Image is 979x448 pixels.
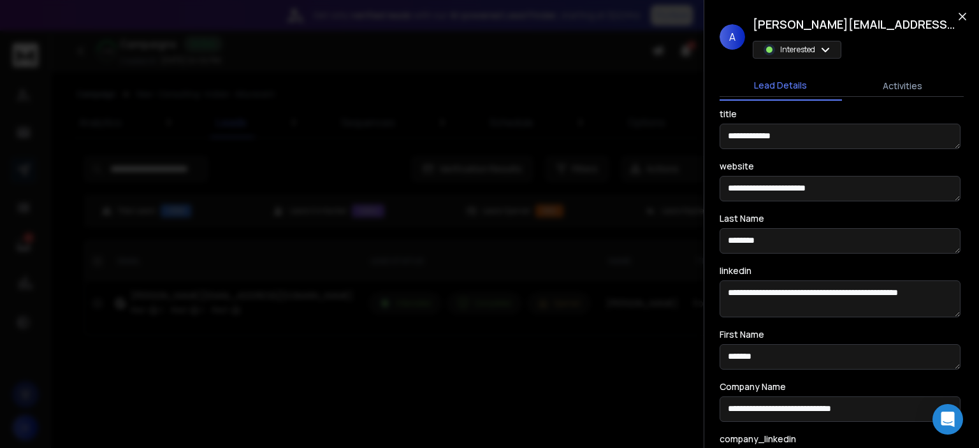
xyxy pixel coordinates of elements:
span: A [720,24,745,50]
label: Company Name [720,382,786,391]
label: Last Name [720,214,764,223]
label: company_linkedin [720,435,796,444]
label: First Name [720,330,764,339]
button: Lead Details [720,71,842,101]
div: Open Intercom Messenger [932,404,963,435]
label: linkedin [720,266,751,275]
label: website [720,162,754,171]
label: title [720,110,737,119]
button: Activities [842,72,964,100]
p: Interested [780,45,815,55]
h1: [PERSON_NAME][EMAIL_ADDRESS][DOMAIN_NAME] [753,15,957,33]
